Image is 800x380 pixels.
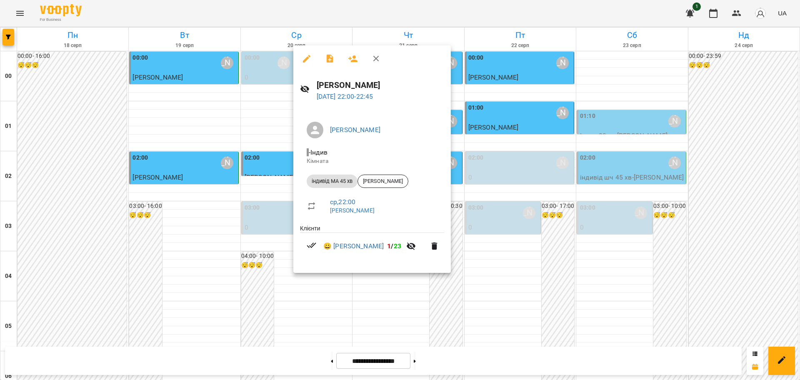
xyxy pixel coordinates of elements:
h6: [PERSON_NAME] [317,79,445,92]
p: Кімната [307,157,437,165]
a: [PERSON_NAME] [330,126,380,134]
ul: Клієнти [300,224,444,263]
b: / [387,242,401,250]
span: індивід МА 45 хв [307,177,357,185]
a: [DATE] 22:00-22:45 [317,92,373,100]
a: [PERSON_NAME] [330,207,375,214]
svg: Візит сплачено [307,240,317,250]
span: [PERSON_NAME] [358,177,408,185]
div: [PERSON_NAME] [357,175,408,188]
a: 😀 [PERSON_NAME] [323,241,384,251]
span: 1 [387,242,391,250]
span: 23 [394,242,401,250]
a: ср , 22:00 [330,198,355,206]
span: - Індив [307,148,329,156]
